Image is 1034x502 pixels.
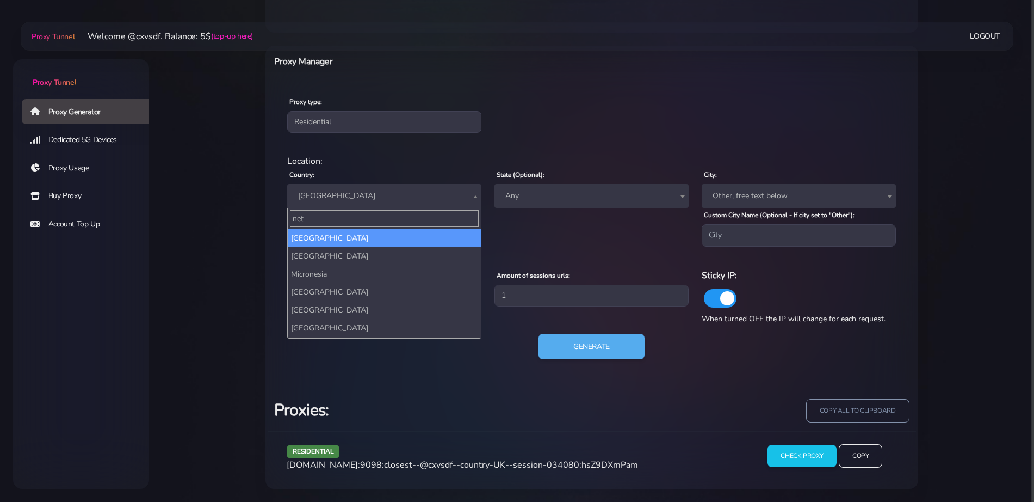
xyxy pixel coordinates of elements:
iframe: Webchat Widget [981,449,1020,488]
span: Proxy Tunnel [32,32,75,42]
span: Other, free text below [702,184,896,208]
a: Proxy Usage [22,156,158,181]
div: Proxy Settings: [281,255,903,268]
h6: Proxy Manager [274,54,639,69]
a: Dedicated 5G Devices [22,127,158,152]
li: [GEOGRAPHIC_DATA] [288,229,481,247]
span: United Kingdom [287,184,481,208]
li: [GEOGRAPHIC_DATA] [288,337,481,355]
li: [GEOGRAPHIC_DATA] [288,301,481,319]
label: Country: [289,170,314,180]
input: copy all to clipboard [806,399,909,423]
a: Proxy Tunnel [13,59,149,88]
input: Check Proxy [767,445,837,467]
input: Search [290,210,479,227]
li: Welcome @cxvsdf. Balance: 5$ [75,30,253,43]
span: Any [501,188,682,204]
li: [GEOGRAPHIC_DATA] [288,283,481,301]
a: Logout [970,26,1000,46]
span: When turned OFF the IP will change for each request. [702,314,886,324]
label: Amount of sessions urls: [497,271,570,280]
span: Proxy Tunnel [33,77,76,88]
span: United Kingdom [294,188,475,204]
a: Proxy Tunnel [29,28,75,45]
label: State (Optional): [497,170,544,180]
span: Any [494,184,689,208]
h6: Sticky IP: [702,268,896,283]
span: Other, free text below [708,188,889,204]
h3: Proxies: [274,399,585,421]
li: Micronesia [288,265,481,283]
label: Proxy type: [289,97,322,107]
li: [GEOGRAPHIC_DATA] [288,247,481,265]
a: Proxy Generator [22,99,158,124]
label: Custom City Name (Optional - If city set to "Other"): [704,210,855,220]
a: Buy Proxy [22,183,158,209]
input: Copy [839,444,882,468]
span: [DOMAIN_NAME]:9098:closest--@cxvsdf--country-UK--session-034080:hsZ9DXmPam [287,459,638,471]
span: residential [287,445,340,458]
a: (top-up here) [211,30,253,42]
label: City: [704,170,717,180]
input: City [702,224,896,246]
button: Generate [538,334,645,360]
li: [GEOGRAPHIC_DATA] [288,319,481,337]
div: Location: [281,155,903,168]
a: Account Top Up [22,212,158,237]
